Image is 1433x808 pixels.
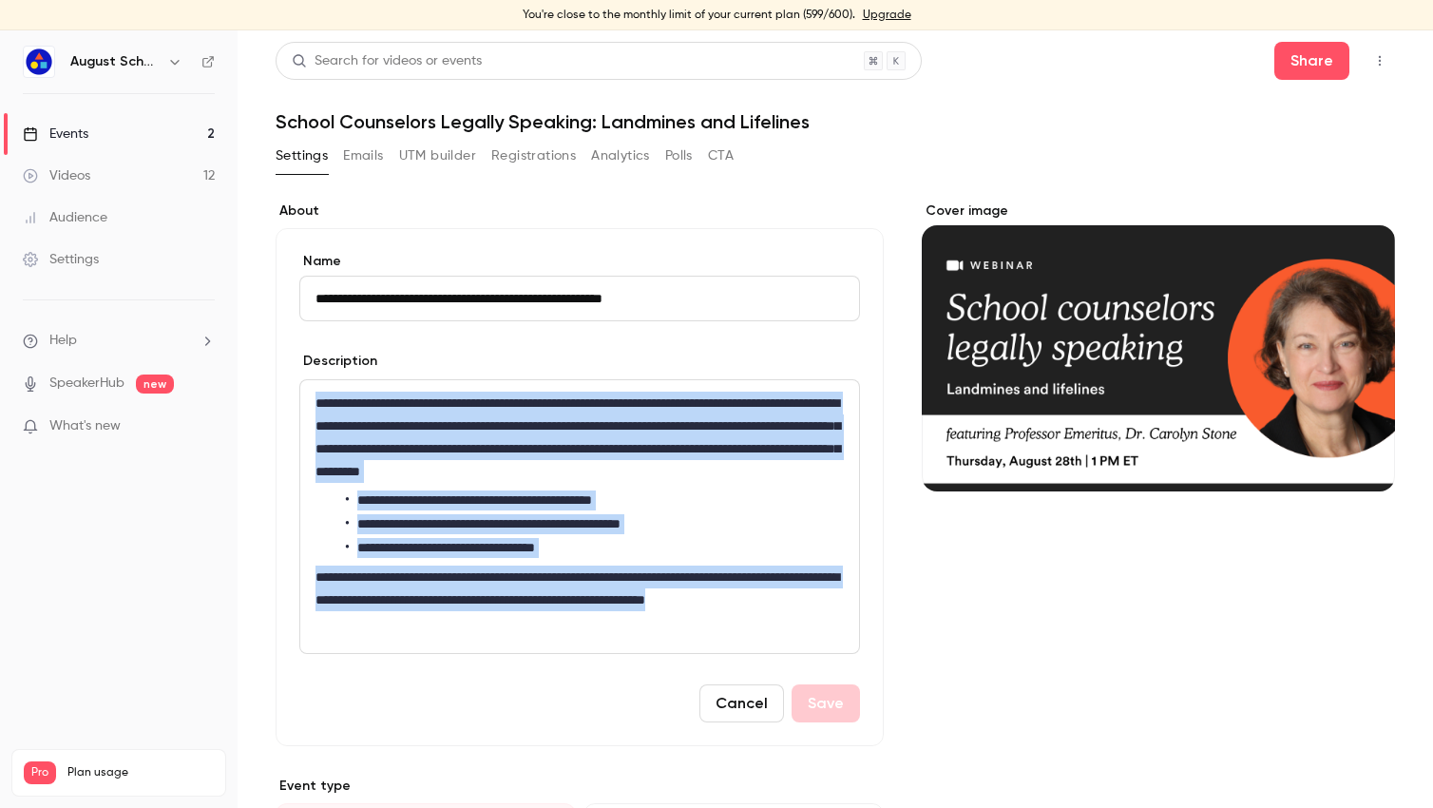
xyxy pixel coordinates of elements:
[300,380,859,653] div: editor
[23,331,215,351] li: help-dropdown-opener
[23,208,107,227] div: Audience
[299,352,377,371] label: Description
[292,51,482,71] div: Search for videos or events
[136,375,174,394] span: new
[922,202,1395,491] section: Cover image
[23,166,90,185] div: Videos
[708,141,734,171] button: CTA
[276,777,884,796] p: Event type
[299,252,860,271] label: Name
[399,141,476,171] button: UTM builder
[276,141,328,171] button: Settings
[49,416,121,436] span: What's new
[922,202,1395,221] label: Cover image
[49,331,77,351] span: Help
[49,374,124,394] a: SpeakerHub
[67,765,214,780] span: Plan usage
[343,141,383,171] button: Emails
[863,8,911,23] a: Upgrade
[23,250,99,269] div: Settings
[299,379,860,654] section: description
[276,202,884,221] label: About
[591,141,650,171] button: Analytics
[24,761,56,784] span: Pro
[665,141,693,171] button: Polls
[491,141,576,171] button: Registrations
[192,418,215,435] iframe: Noticeable Trigger
[699,684,784,722] button: Cancel
[23,125,88,144] div: Events
[276,110,1395,133] h1: School Counselors Legally Speaking: Landmines and Lifelines
[1274,42,1349,80] button: Share
[24,47,54,77] img: August Schools
[70,52,160,71] h6: August Schools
